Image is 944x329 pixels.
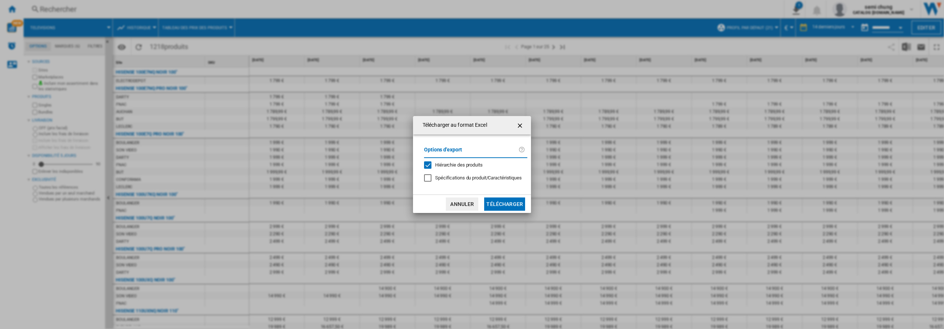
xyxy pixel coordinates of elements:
button: Annuler [446,197,478,211]
ng-md-icon: getI18NText('BUTTONS.CLOSE_DIALOG') [516,121,525,130]
span: Hiérarchie des produits [435,162,483,168]
h4: Télécharger au format Excel [419,122,487,129]
span: Spécifications du produit/Caractéristiques [435,175,522,181]
label: Options d'export [424,146,518,159]
button: Télécharger [484,197,525,211]
div: S'applique uniquement à la vision catégorie [435,175,522,181]
button: getI18NText('BUTTONS.CLOSE_DIALOG') [513,118,528,133]
md-dialog: Télécharger au ... [413,116,531,213]
md-checkbox: Hiérarchie des produits [424,162,521,169]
